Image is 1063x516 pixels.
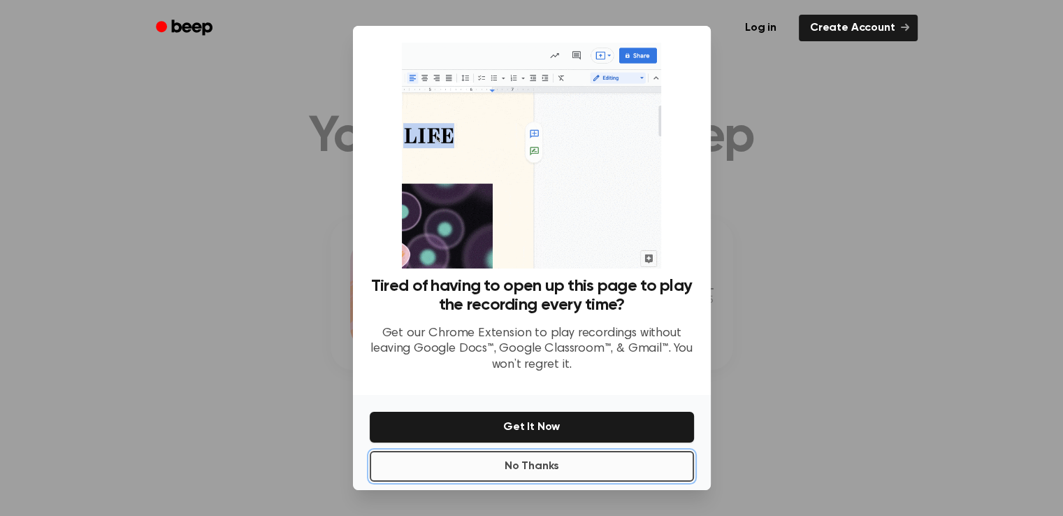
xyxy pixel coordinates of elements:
[146,15,225,42] a: Beep
[799,15,918,41] a: Create Account
[370,277,694,315] h3: Tired of having to open up this page to play the recording every time?
[370,451,694,482] button: No Thanks
[731,12,790,44] a: Log in
[370,326,694,373] p: Get our Chrome Extension to play recordings without leaving Google Docs™, Google Classroom™, & Gm...
[370,412,694,443] button: Get It Now
[402,43,661,268] img: Beep extension in action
